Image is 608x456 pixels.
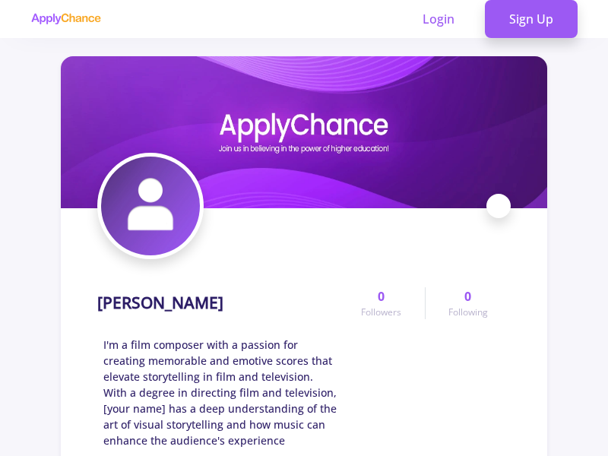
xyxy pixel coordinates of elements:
span: Followers [361,306,401,319]
span: 0 [378,287,385,306]
span: I'm a film composer with a passion for creating memorable and emotive scores that elevate storyte... [103,337,338,448]
span: Following [448,306,488,319]
a: 0Following [425,287,511,319]
img: applychance logo text only [30,13,101,25]
h1: [PERSON_NAME] [97,293,223,312]
img: Alireza Hosseiniavatar [101,157,200,255]
span: 0 [464,287,471,306]
a: 0Followers [338,287,424,319]
img: Alireza Hosseinicover image [61,56,547,208]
